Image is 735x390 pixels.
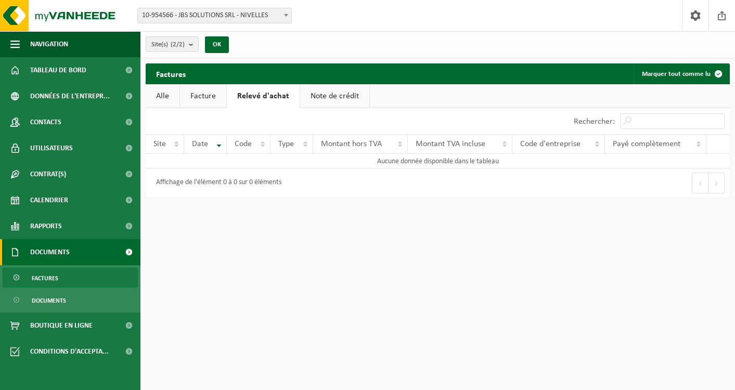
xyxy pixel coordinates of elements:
label: Rechercher: [574,118,615,126]
span: Données de l'entrepr... [30,83,110,109]
button: Next [708,173,725,193]
span: Site(s) [151,37,185,53]
span: Site [153,140,166,148]
span: Contrat(s) [30,161,66,187]
a: Note de crédit [300,84,369,108]
a: Relevé d'achat [227,84,300,108]
span: Rapports [30,213,62,239]
span: Documents [32,291,66,310]
span: Conditions d'accepta... [30,339,109,365]
td: Aucune donnée disponible dans le tableau [146,154,730,168]
span: Tableau de bord [30,57,86,83]
span: Factures [32,268,58,288]
span: Navigation [30,31,68,57]
span: Montant TVA incluse [416,140,485,148]
span: Type [278,140,294,148]
span: Montant hors TVA [321,140,382,148]
span: 10-954566 - JBS SOLUTIONS SRL - NIVELLES [138,8,291,23]
button: Site(s)(2/2) [146,36,199,52]
button: Previous [692,173,708,193]
span: 10-954566 - JBS SOLUTIONS SRL - NIVELLES [137,8,292,23]
span: Boutique en ligne [30,313,93,339]
count: (2/2) [171,41,185,48]
a: Alle [146,84,179,108]
span: Contacts [30,109,61,135]
span: Calendrier [30,187,68,213]
a: Factures [3,268,138,288]
span: Code d'entreprise [520,140,581,148]
button: Marquer tout comme lu [634,63,729,84]
a: Facture [180,84,226,108]
a: Documents [3,290,138,310]
button: OK [205,36,229,53]
span: Code [235,140,252,148]
h2: Factures [146,63,196,84]
span: Payé complètement [613,140,680,148]
span: Documents [30,239,70,265]
span: Date [192,140,208,148]
div: Affichage de l'élément 0 à 0 sur 0 éléments [151,174,281,192]
span: Utilisateurs [30,135,73,161]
